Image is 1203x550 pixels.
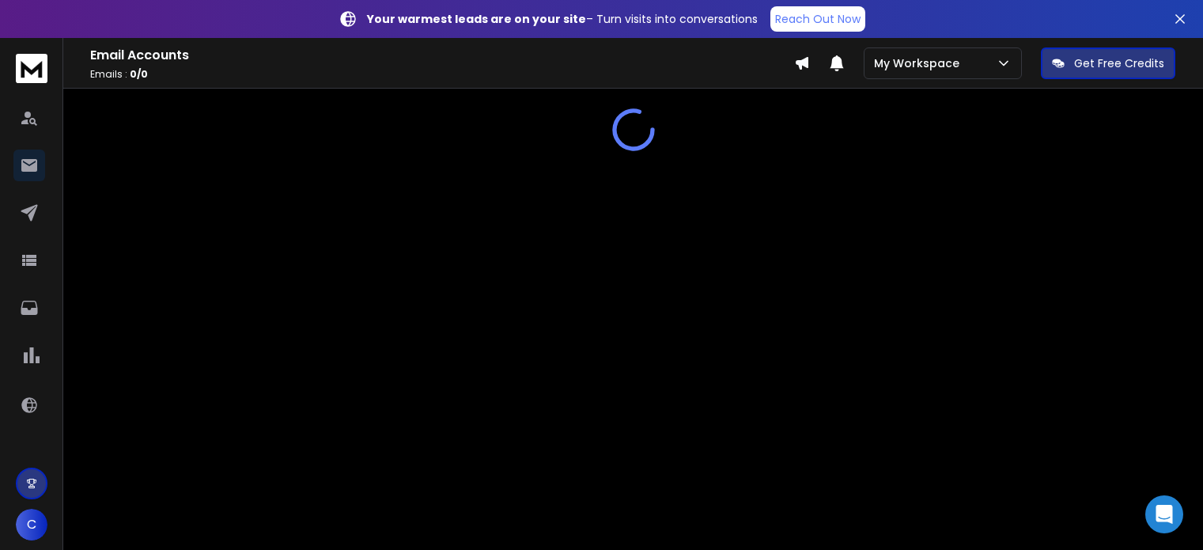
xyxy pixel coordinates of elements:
[90,68,794,81] p: Emails :
[1041,47,1175,79] button: Get Free Credits
[16,54,47,83] img: logo
[130,67,148,81] span: 0 / 0
[1145,495,1183,533] div: Open Intercom Messenger
[16,509,47,541] button: C
[1074,55,1164,71] p: Get Free Credits
[874,55,966,71] p: My Workspace
[770,6,865,32] a: Reach Out Now
[367,11,758,27] p: – Turn visits into conversations
[90,46,794,65] h1: Email Accounts
[775,11,861,27] p: Reach Out Now
[367,11,586,27] strong: Your warmest leads are on your site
